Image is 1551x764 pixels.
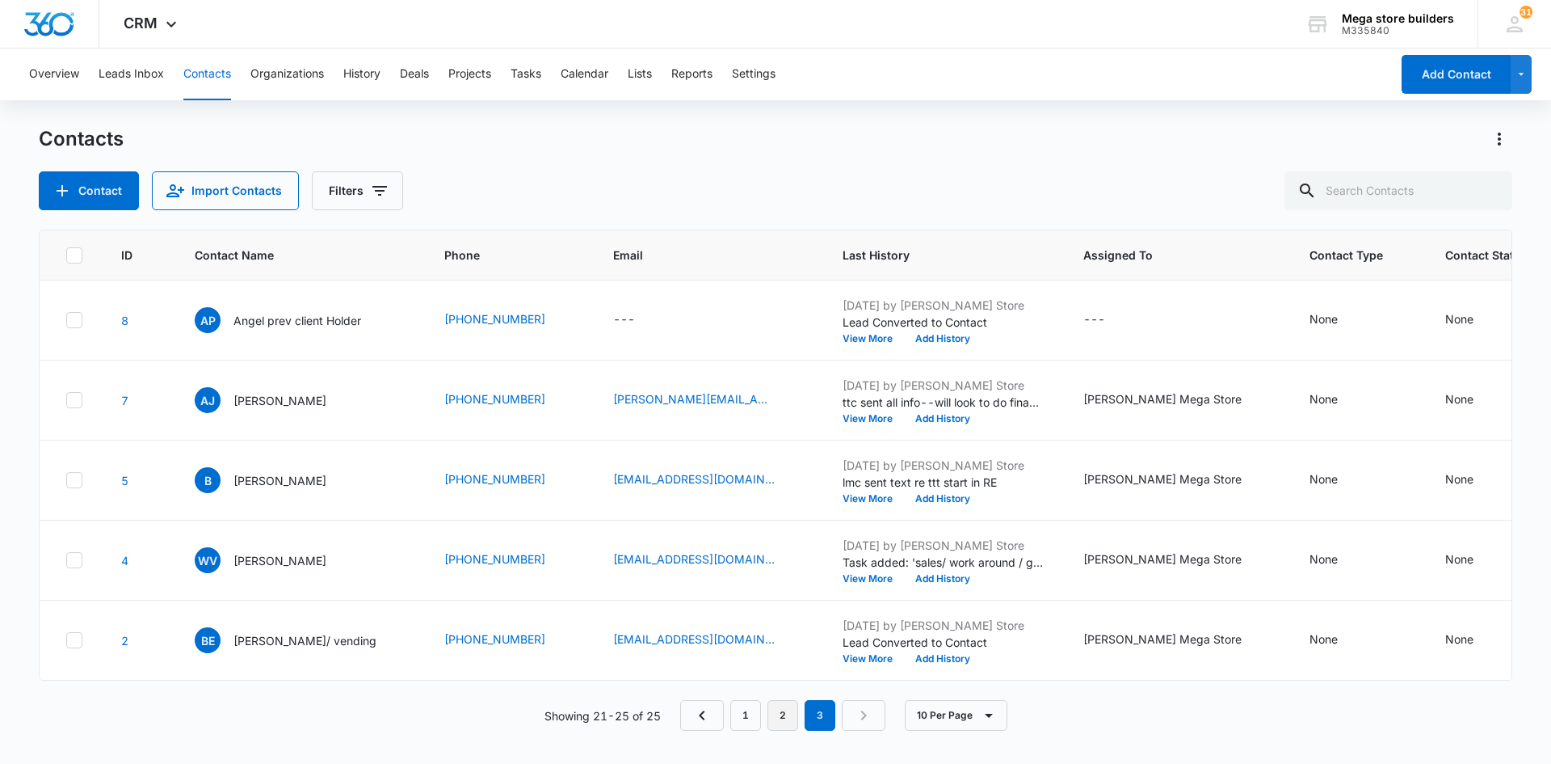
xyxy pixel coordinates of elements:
[444,390,545,407] a: [PHONE_NUMBER]
[843,617,1045,634] p: [DATE] by [PERSON_NAME] Store
[843,474,1045,491] p: lmc sent text re ttt start in RE
[39,127,124,151] h1: Contacts
[444,631,574,650] div: Phone - +1 (914) 423-4534 - Select to Edit Field
[904,654,981,664] button: Add History
[1284,171,1512,210] input: Search Contacts
[1445,551,1473,568] div: None
[195,627,221,653] span: be
[195,467,355,493] div: Contact Name - Bruce - Select to Edit Field
[613,247,780,264] span: Email
[1342,12,1454,25] div: account name
[805,700,835,731] em: 3
[1445,551,1503,570] div: Contact Status - None - Select to Edit Field
[233,632,376,649] p: [PERSON_NAME]/ vending
[121,394,128,407] a: Navigate to contact details page for Amy James
[1486,126,1512,152] button: Actions
[1309,310,1367,330] div: Contact Type - None - Select to Edit Field
[121,314,128,327] a: Navigate to contact details page for Angel prev client Holder
[1083,631,1271,650] div: Assigned To - John Mega Store - Select to Edit Field
[1445,247,1528,264] span: Contact Status
[444,310,574,330] div: Phone - +1 (857) 417-1110 - Select to Edit Field
[29,49,79,100] button: Overview
[195,307,390,333] div: Contact Name - Angel prev client Holder - Select to Edit Field
[613,551,775,568] a: [EMAIL_ADDRESS][DOMAIN_NAME]
[1309,247,1383,264] span: Contact Type
[1342,25,1454,36] div: account id
[195,387,355,413] div: Contact Name - Amy James - Select to Edit Field
[680,700,724,731] a: Previous Page
[561,49,608,100] button: Calendar
[250,49,324,100] button: Organizations
[233,392,326,409] p: [PERSON_NAME]
[904,494,981,504] button: Add History
[843,494,904,504] button: View More
[1083,390,1271,410] div: Assigned To - John Mega Store - Select to Edit Field
[730,700,761,731] a: Page 1
[121,474,128,488] a: Navigate to contact details page for Bruce
[343,49,380,100] button: History
[843,297,1045,314] p: [DATE] by [PERSON_NAME] Store
[1309,471,1338,488] div: None
[1083,631,1242,648] div: [PERSON_NAME] Mega Store
[904,414,981,424] button: Add History
[195,627,406,653] div: Contact Name - bruce edible/ vending - Select to Edit Field
[195,307,221,333] span: Ap
[1309,390,1367,410] div: Contact Type - None - Select to Edit Field
[843,314,1045,331] p: Lead Converted to Contact
[1445,471,1473,488] div: None
[195,547,355,573] div: Contact Name - William Velez - Select to Edit Field
[843,414,904,424] button: View More
[843,457,1045,474] p: [DATE] by [PERSON_NAME] Store
[1083,247,1247,264] span: Assigned To
[1519,6,1532,19] div: notifications count
[904,574,981,584] button: Add History
[1445,390,1503,410] div: Contact Status - None - Select to Edit Field
[39,171,139,210] button: Add Contact
[1445,390,1473,407] div: None
[121,554,128,568] a: Navigate to contact details page for William Velez
[1083,390,1242,407] div: [PERSON_NAME] Mega Store
[233,472,326,489] p: [PERSON_NAME]
[613,551,804,570] div: Email - velezw2@gmail.com - Select to Edit Field
[904,334,981,344] button: Add History
[1309,471,1367,490] div: Contact Type - None - Select to Edit Field
[1309,310,1338,327] div: None
[843,334,904,344] button: View More
[1309,631,1338,648] div: None
[1445,631,1503,650] div: Contact Status - None - Select to Edit Field
[1083,551,1242,568] div: [PERSON_NAME] Mega Store
[233,312,361,329] p: Angel prev client Holder
[511,49,541,100] button: Tasks
[444,551,574,570] div: Phone - (407) 591-7229 - Select to Edit Field
[680,700,885,731] nav: Pagination
[843,377,1045,394] p: [DATE] by [PERSON_NAME] Store
[99,49,164,100] button: Leads Inbox
[444,471,545,488] a: [PHONE_NUMBER]
[1083,471,1271,490] div: Assigned To - John Mega Store - Select to Edit Field
[1309,551,1367,570] div: Contact Type - None - Select to Edit Field
[905,700,1007,731] button: 10 Per Page
[195,547,221,573] span: WV
[1445,631,1473,648] div: None
[444,310,545,327] a: [PHONE_NUMBER]
[671,49,712,100] button: Reports
[613,390,775,407] a: [PERSON_NAME][EMAIL_ADDRESS][DOMAIN_NAME]
[843,394,1045,411] p: ttc sent all info--will look to do financing; may have a partner; call next week
[1402,55,1511,94] button: Add Contact
[233,552,326,569] p: [PERSON_NAME]
[613,390,804,410] div: Email - amy.amyjah@gmail.com - Select to Edit Field
[843,654,904,664] button: View More
[613,471,775,488] a: [EMAIL_ADDRESS][DOMAIN_NAME]
[444,551,545,568] a: [PHONE_NUMBER]
[1445,310,1473,327] div: None
[444,247,551,264] span: Phone
[1083,551,1271,570] div: Assigned To - John Mega Store - Select to Edit Field
[843,634,1045,651] p: Lead Converted to Contact
[613,310,635,330] div: ---
[544,707,661,724] p: Showing 21-25 of 25
[628,49,652,100] button: Lists
[1309,390,1338,407] div: None
[400,49,429,100] button: Deals
[613,310,664,330] div: Email - - Select to Edit Field
[152,171,299,210] button: Import Contacts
